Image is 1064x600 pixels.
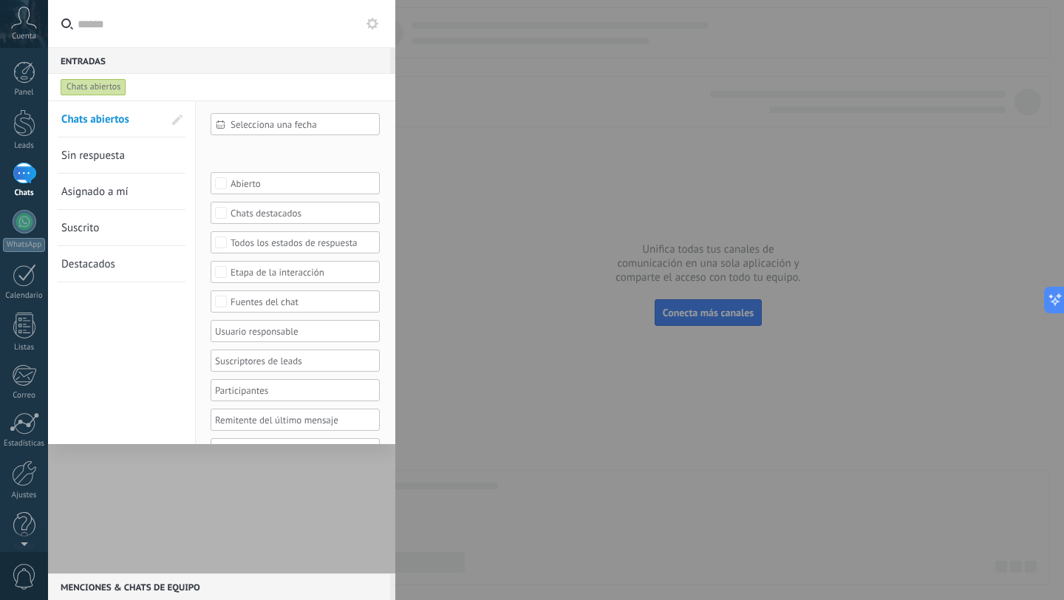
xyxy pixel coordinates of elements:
[3,238,45,252] div: WhatsApp
[231,119,372,130] span: Selecciona una fecha
[48,573,390,600] div: Menciones & Chats de equipo
[3,491,46,500] div: Ajustes
[58,174,185,210] li: Asignado a mí
[3,188,46,198] div: Chats
[61,221,99,235] span: Suscrito
[3,291,46,301] div: Calendario
[58,101,185,137] li: Chats abiertos
[3,343,46,352] div: Listas
[61,174,163,209] a: Asignado a mí
[61,137,163,173] a: Sin respuesta
[231,237,361,248] div: Todos los estados de respuesta
[12,32,36,41] span: Cuenta
[48,47,390,74] div: Entradas
[61,210,163,245] a: Suscrito
[61,149,125,163] span: Sin respuesta
[61,246,163,282] a: Destacados
[231,178,361,189] div: Abierto
[61,112,129,126] span: Chats abiertos
[3,141,46,151] div: Leads
[58,210,185,246] li: Suscrito
[58,137,185,174] li: Sin respuesta
[58,246,185,282] li: Destacados
[61,78,126,96] div: Chats abiertos
[61,257,115,271] span: Destacados
[231,296,361,307] div: Fuentes del chat
[3,439,46,449] div: Estadísticas
[61,185,129,199] span: Asignado a mí
[3,391,46,400] div: Correo
[231,267,361,278] div: Etapa de la interacción
[3,88,46,98] div: Panel
[61,101,163,137] a: Chats abiertos
[231,208,361,219] div: Chats destacados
